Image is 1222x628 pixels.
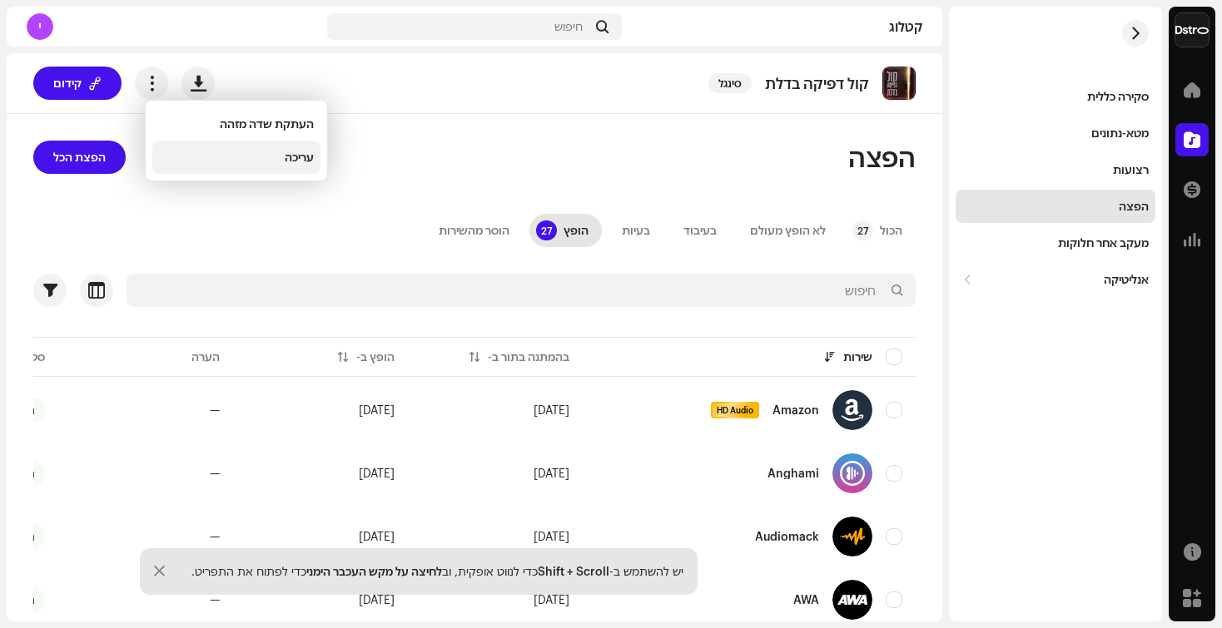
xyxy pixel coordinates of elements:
[1058,236,1149,250] div: מעקב אחר חלוקות
[772,404,819,416] div: Amazon
[554,20,583,33] span: חיפוש
[285,151,314,164] span: עריכה
[956,263,1155,296] re-m-nav-dropdown: אנליטיקה
[765,75,869,92] p: קול דפיקה בדלת
[536,220,557,240] p-badge: 27
[33,141,126,174] button: הפצת הכל
[843,349,872,365] div: שירות
[1113,163,1149,176] div: רצועות
[956,153,1155,186] re-m-nav-item: רצועות
[534,594,569,606] span: 4 באוק׳ 2025
[210,594,220,606] re-a-table-badge: —
[1104,273,1149,286] div: אנליטיקה
[359,404,395,416] span: 4 באוק׳ 2025
[1175,13,1209,47] img: a754eb8e-f922-4056-8001-d1d15cdf72ef
[356,349,395,365] div: הופץ ב-
[882,67,916,100] img: 3d8fee1a-c82a-4fff-84d0-ff2a82d366d8
[359,467,395,479] span: 4 באוק׳ 2025
[622,214,650,247] div: בעיות
[53,141,106,174] span: הפצת הכל
[33,67,122,100] button: קידום
[191,565,683,578] div: יש להשתמש ב- כדי לנווט אופקית, וב כדי לפתוח את התפריט.
[359,531,395,542] span: 4 באוק׳ 2025
[852,220,873,240] p-badge: 27
[306,564,442,578] strong: לחיצה על מקש העכבר הימני
[956,190,1155,223] re-m-nav-item: הפצה
[1091,126,1149,140] div: מטא-נתונים
[767,467,819,479] div: Anghami
[848,141,916,174] span: הפצה
[439,214,509,247] div: הוסר מהשירות
[1087,90,1149,103] div: סקירה כללית
[210,531,220,542] re-a-table-badge: —
[708,73,752,93] span: סינגל
[956,80,1155,113] re-m-nav-item: סקירה כללית
[683,214,717,247] div: בעיבוד
[564,214,589,247] div: הופץ
[956,226,1155,260] re-m-nav-item: מעקב אחר חלוקות
[53,67,82,100] span: קידום
[793,594,819,606] div: AWA
[210,467,220,479] re-a-table-badge: —
[755,531,819,542] div: Audiomack
[880,214,902,247] div: הכול
[1119,200,1149,213] div: הפצה
[534,531,569,542] span: 4 באוק׳ 2025
[538,564,609,578] strong: Shift + Scroll
[359,594,395,606] span: 4 באוק׳ 2025
[210,404,220,416] re-a-table-badge: —
[713,404,758,416] span: HD Audio
[488,349,569,365] div: בהמתנה בתור ב-
[220,117,314,131] span: העתקת שדה מזהה
[956,116,1155,150] re-m-nav-item: מטא-נתונים
[628,20,922,33] div: קטלוג
[27,13,53,40] div: י
[534,404,569,416] span: 4 באוק׳ 2025
[750,214,826,247] div: לא הופץ מעולם
[534,467,569,479] span: 4 באוק׳ 2025
[127,274,916,307] input: חיפוש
